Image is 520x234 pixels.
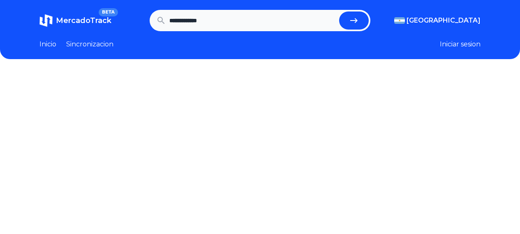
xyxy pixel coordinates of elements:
button: Iniciar sesion [440,39,481,49]
a: MercadoTrackBETA [39,14,111,27]
span: [GEOGRAPHIC_DATA] [407,16,481,25]
span: MercadoTrack [56,16,111,25]
button: [GEOGRAPHIC_DATA] [394,16,481,25]
span: BETA [99,8,118,16]
img: Argentina [394,17,405,24]
a: Sincronizacion [66,39,113,49]
a: Inicio [39,39,56,49]
img: MercadoTrack [39,14,53,27]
